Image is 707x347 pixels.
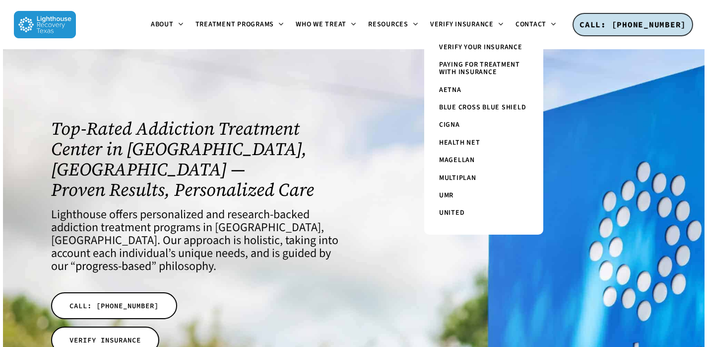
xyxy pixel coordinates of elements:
[434,204,533,222] a: United
[51,292,177,319] a: CALL: [PHONE_NUMBER]
[51,118,341,200] h1: Top-Rated Addiction Treatment Center in [GEOGRAPHIC_DATA], [GEOGRAPHIC_DATA] — Proven Results, Pe...
[439,208,465,218] span: United
[439,42,522,52] span: Verify Your Insurance
[145,21,190,29] a: About
[14,11,76,38] img: Lighthouse Recovery Texas
[434,134,533,152] a: Health Net
[69,335,141,345] span: VERIFY INSURANCE
[434,99,533,116] a: Blue Cross Blue Shield
[51,208,341,273] h4: Lighthouse offers personalized and research-backed addiction treatment programs in [GEOGRAPHIC_DA...
[368,19,408,29] span: Resources
[290,21,362,29] a: Who We Treat
[434,39,533,56] a: Verify Your Insurance
[69,301,159,311] span: CALL: [PHONE_NUMBER]
[296,19,346,29] span: Who We Treat
[434,187,533,204] a: UMR
[439,155,475,165] span: Magellan
[430,19,494,29] span: Verify Insurance
[434,170,533,187] a: Multiplan
[510,21,562,29] a: Contact
[190,21,290,29] a: Treatment Programs
[439,85,461,95] span: Aetna
[195,19,274,29] span: Treatment Programs
[151,19,174,29] span: About
[75,258,151,275] a: progress-based
[439,138,480,148] span: Health Net
[439,120,460,130] span: Cigna
[573,13,693,37] a: CALL: [PHONE_NUMBER]
[362,21,424,29] a: Resources
[434,82,533,99] a: Aetna
[434,56,533,82] a: Paying for Treatment with Insurance
[434,116,533,134] a: Cigna
[434,152,533,169] a: Magellan
[579,19,686,29] span: CALL: [PHONE_NUMBER]
[439,190,453,200] span: UMR
[439,102,526,112] span: Blue Cross Blue Shield
[439,60,520,77] span: Paying for Treatment with Insurance
[424,21,510,29] a: Verify Insurance
[439,173,476,183] span: Multiplan
[515,19,546,29] span: Contact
